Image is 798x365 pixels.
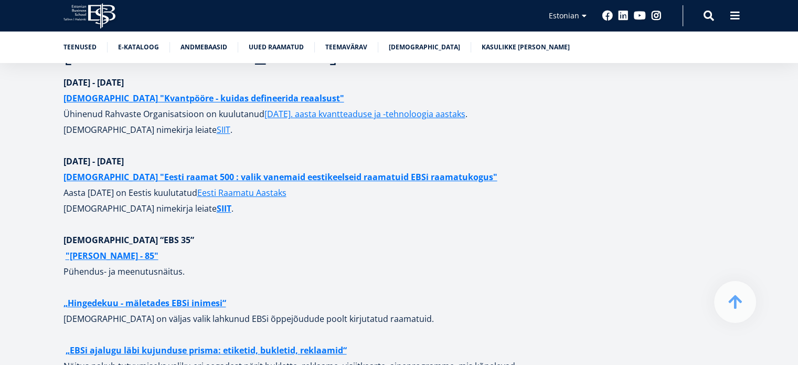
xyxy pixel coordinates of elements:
[63,77,344,104] strong: [DATE] - [DATE]
[249,42,304,53] a: Uued raamatud
[118,42,159,53] a: E-kataloog
[63,248,562,279] p: Pühendus- ja meenutusnäitus.
[63,155,124,167] strong: [DATE] - [DATE]
[63,234,194,246] strong: [DEMOGRAPHIC_DATA] “EBS 35”
[63,75,562,138] p: Ühinenud Rahvaste Organisatsioon on kuulutanud . [DEMOGRAPHIC_DATA] nimekirja leiate .
[180,42,227,53] a: Andmebaasid
[325,42,367,53] a: Teemavärav
[63,295,562,327] p: [DEMOGRAPHIC_DATA] on väljas valik lahkunud EBSi õppejõudude poolt kirjutatud raamatuid.
[63,169,497,185] a: [DEMOGRAPHIC_DATA] "Eesti raamat 500 : valik vanemaid eestikeelseid raamatuid EBSi raamatukogus"
[63,90,344,106] a: [DEMOGRAPHIC_DATA] "Kvantpööre - kuidas defineerida reaalsust"
[602,11,613,21] a: Facebook
[618,11,629,21] a: Linkedin
[66,248,158,264] a: "[PERSON_NAME] - 85"
[389,42,460,53] a: [DEMOGRAPHIC_DATA]
[63,38,562,64] h2: [DEMOGRAPHIC_DATA]
[217,201,231,216] a: SIIT
[197,185,286,201] a: Eesti Raamatu Aastaks
[63,295,226,311] a: „Hingedekuu - mäletades EBSi inimesi“
[217,122,230,138] a: SIIT
[63,169,562,216] p: Aasta [DATE] on Eestis kuulutatud [DEMOGRAPHIC_DATA] nimekirja leiate .
[651,11,662,21] a: Instagram
[482,42,570,53] a: Kasulikke [PERSON_NAME]
[634,11,646,21] a: Youtube
[66,342,347,358] a: „EBSi ajalugu läbi kujunduse prisma: etiketid, bukletid, reklaamid“
[264,106,465,122] a: [DATE]. aasta kvantteaduse ja -tehnoloogia aastaks
[63,42,97,53] a: Teenused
